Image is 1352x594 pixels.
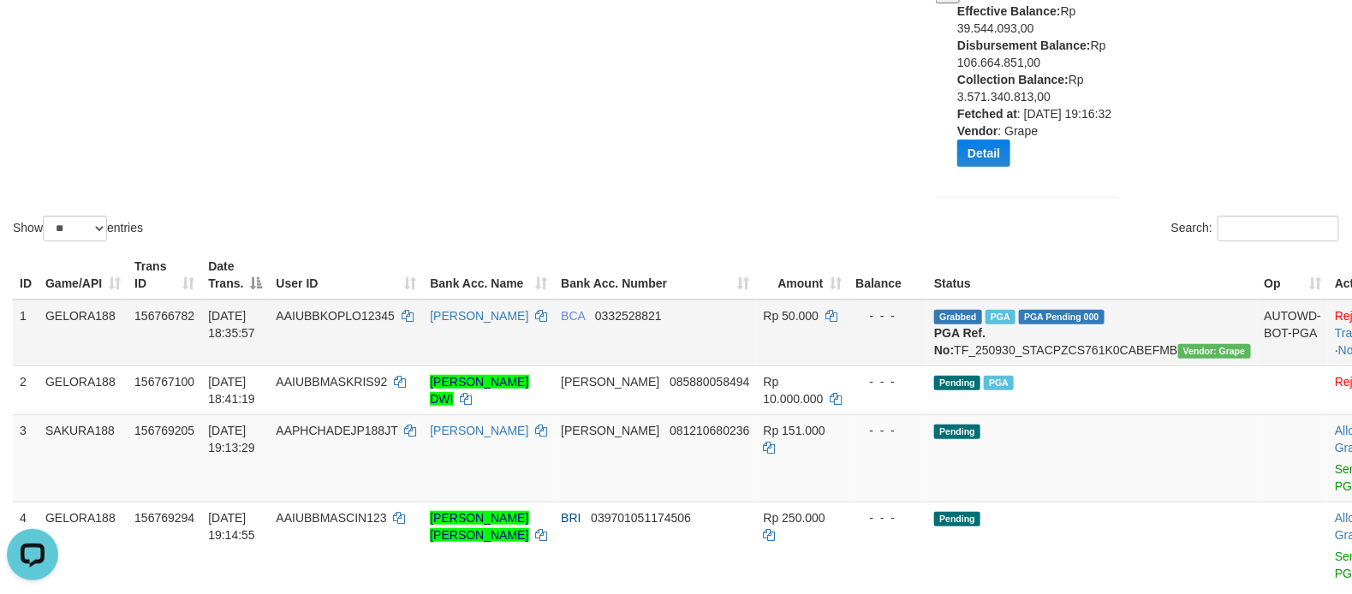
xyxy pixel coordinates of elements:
span: PGA [984,376,1014,390]
span: Marked by aquricky [986,310,1015,324]
div: - - - [855,307,920,324]
span: AAIUBBMASKRIS92 [276,375,387,389]
b: Disbursement Balance: [957,39,1091,52]
span: [PERSON_NAME] [561,375,659,389]
span: [DATE] 19:13:29 [208,424,255,454]
b: Effective Balance: [957,4,1061,18]
th: Op: activate to sort column ascending [1258,251,1329,300]
td: GELORA188 [39,502,128,589]
span: Rp 50.000 [764,309,819,323]
td: 1 [13,300,39,366]
label: Search: [1171,216,1339,241]
span: Pending [934,425,980,439]
th: Status [927,251,1257,300]
label: Show entries [13,216,143,241]
span: [DATE] 18:41:19 [208,375,255,406]
th: Date Trans.: activate to sort column descending [201,251,269,300]
td: SAKURA188 [39,414,128,502]
span: 156769205 [134,424,194,437]
button: Open LiveChat chat widget [7,7,58,58]
td: AUTOWD-BOT-PGA [1258,300,1329,366]
span: BCA [561,309,585,323]
span: AAPHCHADEJP188JT [276,424,397,437]
th: Game/API: activate to sort column ascending [39,251,128,300]
span: 156769294 [134,511,194,525]
span: Pending [934,512,980,526]
a: [PERSON_NAME] DWI [430,375,528,406]
span: BRI [561,511,581,525]
span: Copy 085880058494 to clipboard [670,375,749,389]
span: Rp 250.000 [764,511,825,525]
th: Balance [849,251,927,300]
span: Pending [934,376,980,390]
th: ID [13,251,39,300]
span: Rp 151.000 [764,424,825,437]
th: Trans ID: activate to sort column ascending [128,251,201,300]
span: 156766782 [134,309,194,323]
span: [PERSON_NAME] [561,424,659,437]
td: 2 [13,365,39,414]
span: PGA Pending [1019,310,1105,324]
span: Rp 10.000.000 [764,375,824,406]
a: [PERSON_NAME] [430,309,528,323]
button: Detail [957,140,1010,167]
div: - - - [855,373,920,390]
th: User ID: activate to sort column ascending [269,251,423,300]
td: GELORA188 [39,300,128,366]
b: PGA Ref. No: [934,326,986,357]
select: Showentries [43,216,107,241]
span: Copy 0332528821 to clipboard [595,309,662,323]
span: [DATE] 19:14:55 [208,511,255,542]
td: 3 [13,414,39,502]
span: Grabbed [934,310,982,324]
div: - - - [855,422,920,439]
div: - - - [855,509,920,526]
b: Fetched at [957,107,1017,121]
span: AAIUBBKOPLO12345 [276,309,395,323]
input: Search: [1218,216,1339,241]
th: Amount: activate to sort column ascending [757,251,849,300]
span: Vendor URL: https://settle31.1velocity.biz [1178,344,1251,359]
span: AAIUBBMASCIN123 [276,511,386,525]
td: 4 [13,502,39,589]
span: Copy 039701051174506 to clipboard [591,511,691,525]
b: Collection Balance: [957,73,1069,86]
span: Copy 081210680236 to clipboard [670,424,749,437]
span: 156767100 [134,375,194,389]
a: [PERSON_NAME] [PERSON_NAME] [430,511,528,542]
b: Vendor [957,124,998,138]
th: Bank Acc. Name: activate to sort column ascending [423,251,554,300]
span: [DATE] 18:35:57 [208,309,255,340]
td: GELORA188 [39,365,128,414]
th: Bank Acc. Number: activate to sort column ascending [554,251,756,300]
a: [PERSON_NAME] [430,424,528,437]
td: TF_250930_STACPZCS761K0CABEFMB [927,300,1257,366]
